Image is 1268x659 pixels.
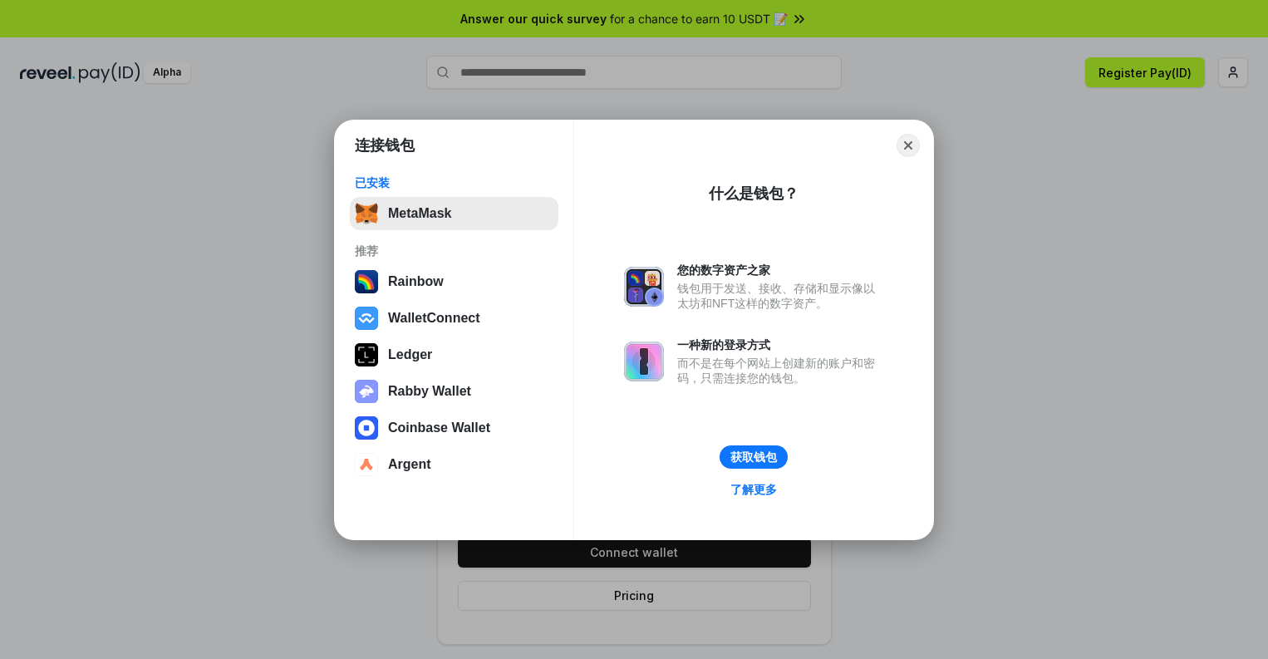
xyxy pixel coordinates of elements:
img: svg+xml,%3Csvg%20xmlns%3D%22http%3A%2F%2Fwww.w3.org%2F2000%2Fsvg%22%20width%3D%2228%22%20height%3... [355,343,378,366]
div: 钱包用于发送、接收、存储和显示像以太坊和NFT这样的数字资产。 [677,281,883,311]
button: WalletConnect [350,302,558,335]
button: MetaMask [350,197,558,230]
div: WalletConnect [388,311,480,326]
div: Argent [388,457,431,472]
a: 了解更多 [720,479,787,500]
div: Rabby Wallet [388,384,471,399]
img: svg+xml,%3Csvg%20width%3D%2228%22%20height%3D%2228%22%20viewBox%3D%220%200%2028%2028%22%20fill%3D... [355,416,378,440]
button: Ledger [350,338,558,371]
div: Ledger [388,347,432,362]
img: svg+xml,%3Csvg%20xmlns%3D%22http%3A%2F%2Fwww.w3.org%2F2000%2Fsvg%22%20fill%3D%22none%22%20viewBox... [355,380,378,403]
div: 您的数字资产之家 [677,263,883,278]
button: Coinbase Wallet [350,411,558,445]
div: 什么是钱包？ [709,184,799,204]
button: 获取钱包 [720,445,788,469]
img: svg+xml,%3Csvg%20xmlns%3D%22http%3A%2F%2Fwww.w3.org%2F2000%2Fsvg%22%20fill%3D%22none%22%20viewBox... [624,267,664,307]
div: 获取钱包 [730,450,777,465]
button: Rabby Wallet [350,375,558,408]
div: Coinbase Wallet [388,420,490,435]
button: Close [897,134,920,157]
div: MetaMask [388,206,451,221]
img: svg+xml,%3Csvg%20fill%3D%22none%22%20height%3D%2233%22%20viewBox%3D%220%200%2035%2033%22%20width%... [355,202,378,225]
img: svg+xml,%3Csvg%20width%3D%2228%22%20height%3D%2228%22%20viewBox%3D%220%200%2028%2028%22%20fill%3D... [355,307,378,330]
div: Rainbow [388,274,444,289]
div: 而不是在每个网站上创建新的账户和密码，只需连接您的钱包。 [677,356,883,386]
button: Rainbow [350,265,558,298]
img: svg+xml,%3Csvg%20width%3D%2228%22%20height%3D%2228%22%20viewBox%3D%220%200%2028%2028%22%20fill%3D... [355,453,378,476]
button: Argent [350,448,558,481]
div: 已安装 [355,175,553,190]
h1: 连接钱包 [355,135,415,155]
div: 了解更多 [730,482,777,497]
div: 一种新的登录方式 [677,337,883,352]
img: svg+xml,%3Csvg%20width%3D%22120%22%20height%3D%22120%22%20viewBox%3D%220%200%20120%20120%22%20fil... [355,270,378,293]
div: 推荐 [355,243,553,258]
img: svg+xml,%3Csvg%20xmlns%3D%22http%3A%2F%2Fwww.w3.org%2F2000%2Fsvg%22%20fill%3D%22none%22%20viewBox... [624,342,664,381]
